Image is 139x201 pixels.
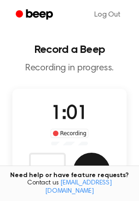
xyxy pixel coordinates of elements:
a: Log Out [85,4,130,26]
div: Recording [51,129,89,138]
span: 1:01 [51,104,88,124]
button: Delete Audio Record [29,153,66,190]
a: Beep [9,6,61,24]
span: Contact us [6,179,133,195]
h1: Record a Beep [7,44,132,55]
p: Recording in progress. [7,63,132,74]
button: Save Audio Record [73,153,110,190]
a: [EMAIL_ADDRESS][DOMAIN_NAME] [45,180,112,195]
